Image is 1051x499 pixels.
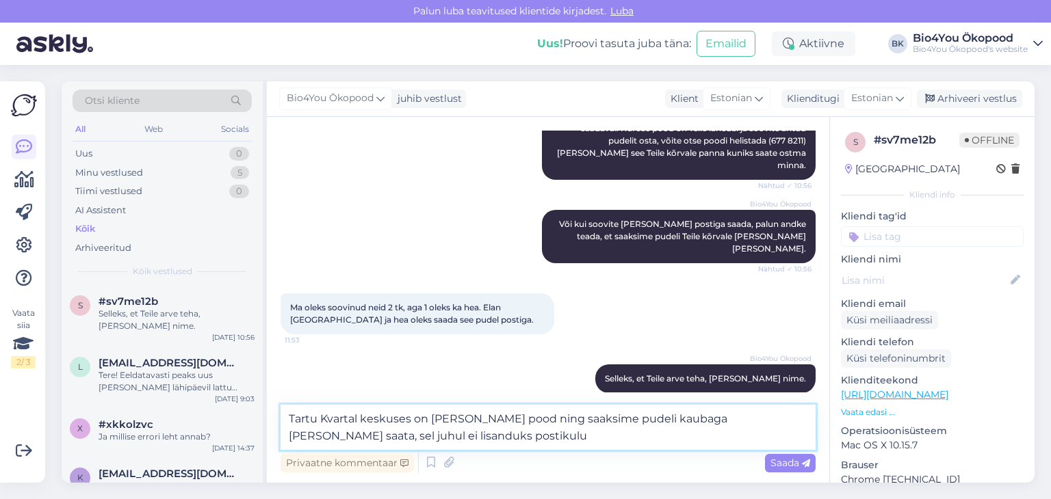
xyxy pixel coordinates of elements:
div: Kõik [75,222,95,236]
span: Bio4You Ökopood [750,199,812,209]
span: Nähtud ✓ 10:56 [758,264,812,274]
img: Askly Logo [11,92,37,118]
div: 2 / 3 [11,356,36,368]
div: juhib vestlust [392,92,462,106]
div: Bio4You Ökopood's website [913,44,1028,55]
span: Luba [606,5,638,17]
div: Tere! Eeldatavasti peaks uus [PERSON_NAME] lähipäevil lattu saabuma. Kas seda toodet [PERSON_NAME... [99,369,255,394]
a: [URL][DOMAIN_NAME] [841,388,948,401]
p: Kliendi email [841,297,1024,311]
span: k [77,472,83,483]
span: s [78,300,83,310]
a: Bio4You ÖkopoodBio4You Ökopood's website [913,33,1043,55]
div: Arhiveeritud [75,241,131,255]
div: Klienditugi [781,92,840,106]
div: Socials [218,120,252,138]
p: Vaata edasi ... [841,406,1024,418]
div: [DATE] 14:37 [212,443,255,453]
p: Mac OS X 10.15.7 [841,438,1024,453]
div: All [73,120,88,138]
div: [DATE] 9:03 [215,394,255,404]
span: Bio4You Ökopood [287,91,374,106]
div: Selleks, et Teile arve teha, [PERSON_NAME] nime. [99,308,255,332]
div: Arhiveeri vestlus [917,90,1022,108]
span: Selleks, et Teile arve teha, [PERSON_NAME] nime. [605,373,806,383]
p: Brauser [841,458,1024,472]
div: Proovi tasuta juba täna: [537,36,691,52]
button: Emailid [697,31,755,57]
div: AI Assistent [75,204,126,217]
span: kadi.palmik@emu.ee [99,468,241,480]
span: Estonian [851,91,893,106]
span: x [77,423,83,433]
span: Estonian [710,91,752,106]
span: Hetkel on see üks viimane pudel veel Järve keskuse poes saadaval. Kui see pood on Teile lähedal j... [557,111,808,170]
div: Küsi meiliaadressi [841,311,938,329]
span: Või kui soovite [PERSON_NAME] postiga saada, palun andke teada, et saaksime pudeli Teile kõrvale ... [559,219,808,254]
div: Privaatne kommentaar [281,454,414,472]
p: Kliendi nimi [841,252,1024,267]
span: Saada [770,457,810,469]
div: Aktiivne [772,31,855,56]
span: Nähtud ✓ 10:56 [758,180,812,191]
div: Vaata siia [11,307,36,368]
b: Uus! [537,37,563,50]
div: Klient [665,92,699,106]
p: Kliendi telefon [841,335,1024,349]
span: #sv7me12b [99,295,158,308]
input: Lisa tag [841,226,1024,247]
span: #xkkolzvc [99,418,153,431]
span: Kõik vestlused [133,265,192,278]
span: Ma oleks soovinud neid 2 tk, aga 1 oleks ka hea. Elan [GEOGRAPHIC_DATA] ja hea oleks saada see pu... [290,302,534,325]
p: Kliendi tag'id [841,209,1024,224]
p: Operatsioonisüsteem [841,424,1024,438]
p: Chrome [TECHNICAL_ID] [841,472,1024,487]
div: 0 [229,147,249,161]
p: Klienditeekond [841,373,1024,388]
span: l [78,362,83,372]
div: [DATE] 10:56 [212,332,255,342]
div: Küsi telefoninumbrit [841,349,951,368]
span: Bio4You Ökopood [750,353,812,364]
span: Otsi kliente [85,94,140,108]
span: leelonaaber@gmail.com [99,357,241,369]
div: Tiimi vestlused [75,185,142,198]
input: Lisa nimi [842,273,1008,288]
div: Kliendi info [841,189,1024,201]
div: 0 [229,185,249,198]
div: 5 [231,166,249,180]
div: Ja millise errori leht annab? [99,431,255,443]
div: Web [142,120,166,138]
div: Minu vestlused [75,166,143,180]
textarea: Tartu Kvartal keskuses on [PERSON_NAME] pood ning saaksime pudeli kaubaga [PERSON_NAME] saata, se... [281,405,816,450]
div: [GEOGRAPHIC_DATA] [845,162,960,176]
div: BK [888,34,907,53]
span: 11:53 [285,335,336,345]
div: Uus [75,147,92,161]
span: Offline [959,133,1020,148]
div: # sv7me12b [874,132,959,148]
div: Bio4You Ökopood [913,33,1028,44]
span: s [853,137,858,147]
